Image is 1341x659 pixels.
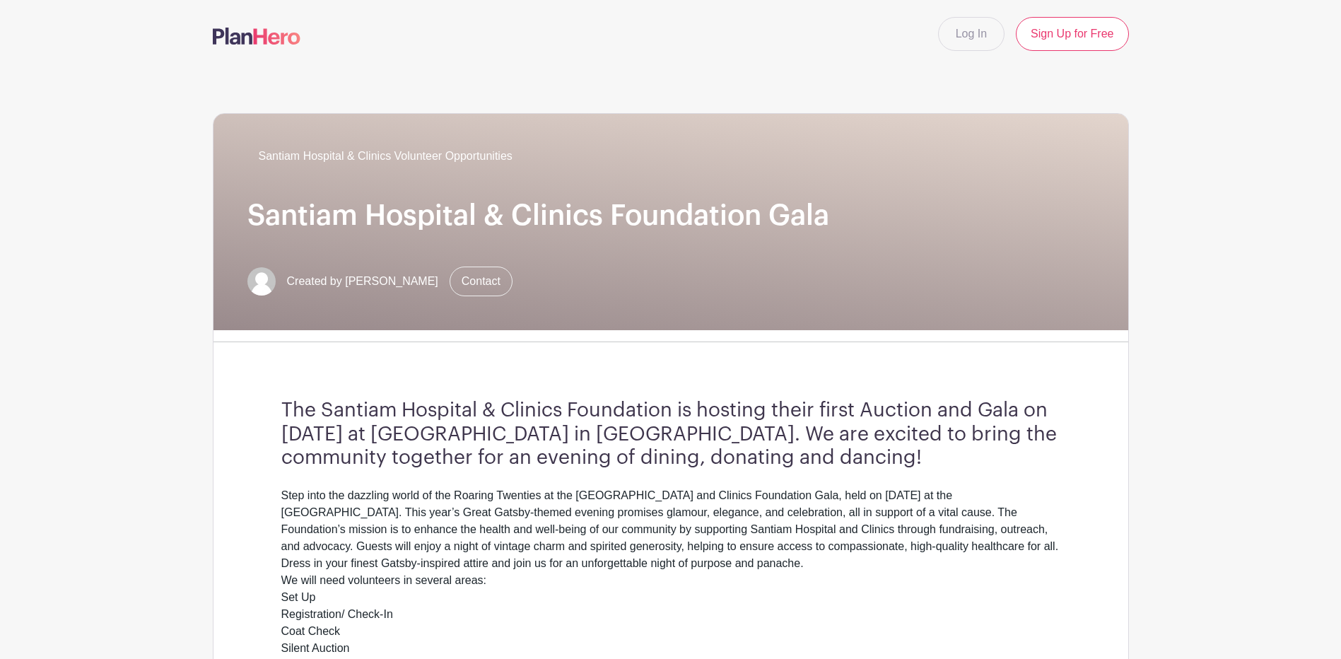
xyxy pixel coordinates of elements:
[247,199,1094,233] h1: Santiam Hospital & Clinics Foundation Gala
[938,17,1005,51] a: Log In
[247,267,276,296] img: default-ce2991bfa6775e67f084385cd625a349d9dcbb7a52a09fb2fda1e96e2d18dcdb.png
[281,399,1060,470] h3: The Santiam Hospital & Clinics Foundation is hosting their first Auction and Gala on [DATE] at [G...
[213,28,300,45] img: logo-507f7623f17ff9eddc593b1ce0a138ce2505c220e1c5a4e2b4648c50719b7d32.svg
[1016,17,1128,51] a: Sign Up for Free
[287,273,438,290] span: Created by [PERSON_NAME]
[450,267,513,296] a: Contact
[259,148,513,165] span: Santiam Hospital & Clinics Volunteer Opportunities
